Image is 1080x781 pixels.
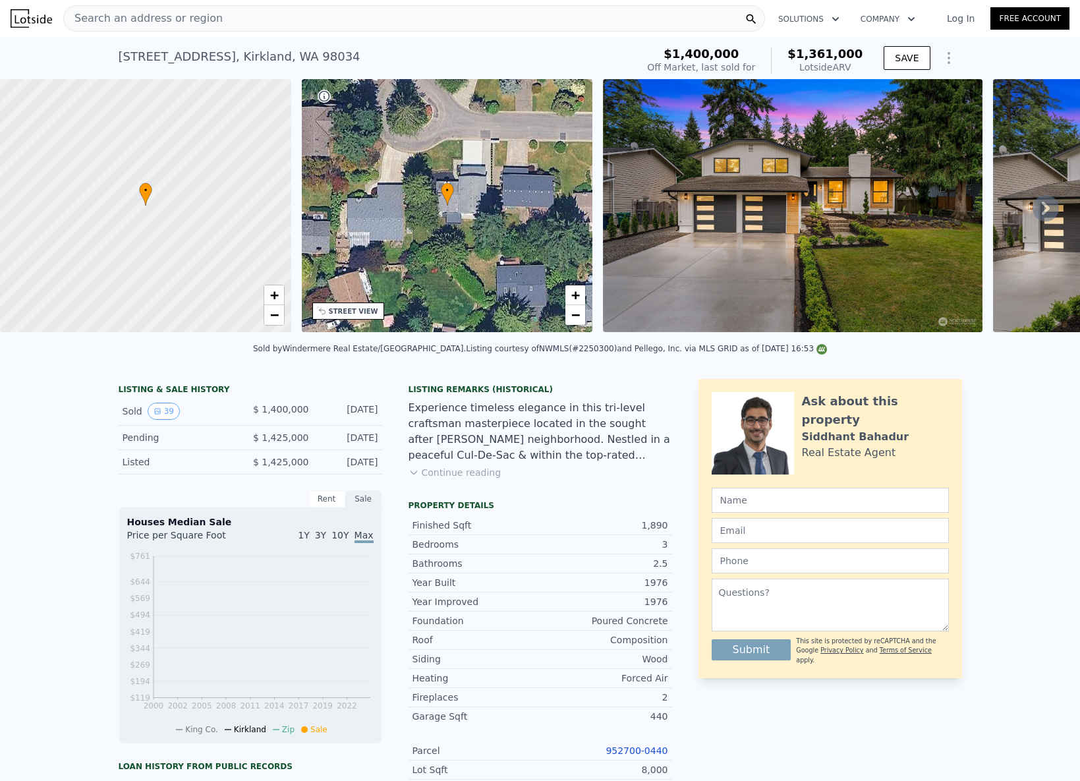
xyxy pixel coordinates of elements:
[850,7,926,31] button: Company
[234,725,266,734] span: Kirkland
[540,672,668,685] div: Forced Air
[412,763,540,776] div: Lot Sqft
[192,701,212,710] tspan: 2005
[412,710,540,723] div: Garage Sqft
[802,429,909,445] div: Siddhant Bahadur
[119,47,360,66] div: [STREET_ADDRESS] , Kirkland , WA 98034
[796,637,948,665] div: This site is protected by reCAPTCHA and the Google and apply.
[603,79,982,332] img: Sale: 120420544 Parcel: 97410078
[320,403,378,420] div: [DATE]
[331,530,349,540] span: 10Y
[802,392,949,429] div: Ask about this property
[571,287,580,303] span: +
[816,344,827,355] img: NWMLS Logo
[337,701,357,710] tspan: 2022
[308,490,345,507] div: Rent
[123,403,240,420] div: Sold
[148,403,180,420] button: View historical data
[270,287,278,303] span: +
[139,183,152,206] div: •
[253,432,309,443] span: $ 1,425,000
[130,660,150,670] tspan: $269
[802,445,896,461] div: Real Estate Agent
[409,400,672,463] div: Experience timeless elegance in this tri-level craftsman masterpiece located in the sought after ...
[412,614,540,627] div: Foundation
[130,552,150,561] tspan: $761
[412,538,540,551] div: Bedrooms
[143,701,163,710] tspan: 2000
[412,691,540,704] div: Fireplaces
[441,183,454,206] div: •
[412,557,540,570] div: Bathrooms
[412,519,540,532] div: Finished Sqft
[215,701,236,710] tspan: 2008
[409,500,672,511] div: Property details
[540,576,668,589] div: 1976
[787,47,863,61] span: $1,361,000
[540,595,668,608] div: 1976
[185,725,218,734] span: King Co.
[253,457,309,467] span: $ 1,425,000
[320,431,378,444] div: [DATE]
[712,518,949,543] input: Email
[768,7,850,31] button: Solutions
[409,384,672,395] div: Listing Remarks (Historical)
[130,577,150,587] tspan: $644
[127,515,374,529] div: Houses Median Sale
[540,538,668,551] div: 3
[606,745,668,756] a: 952700-0440
[355,530,374,543] span: Max
[329,306,378,316] div: STREET VIEW
[130,693,150,703] tspan: $119
[412,744,540,757] div: Parcel
[315,530,326,540] span: 3Y
[282,725,295,734] span: Zip
[540,710,668,723] div: 440
[712,639,791,660] button: Submit
[270,306,278,323] span: −
[712,488,949,513] input: Name
[130,677,150,686] tspan: $194
[130,594,150,603] tspan: $569
[565,285,585,305] a: Zoom in
[412,595,540,608] div: Year Improved
[298,530,309,540] span: 1Y
[540,557,668,570] div: 2.5
[119,384,382,397] div: LISTING & SALE HISTORY
[647,61,755,74] div: Off Market, last sold for
[288,701,308,710] tspan: 2017
[320,455,378,469] div: [DATE]
[264,701,285,710] tspan: 2014
[64,11,223,26] span: Search an address or region
[240,701,260,710] tspan: 2011
[565,305,585,325] a: Zoom out
[130,627,150,637] tspan: $419
[931,12,990,25] a: Log In
[571,306,580,323] span: −
[253,344,466,353] div: Sold by Windermere Real Estate/[GEOGRAPHIC_DATA] .
[412,576,540,589] div: Year Built
[312,701,333,710] tspan: 2019
[712,548,949,573] input: Phone
[139,185,152,196] span: •
[412,672,540,685] div: Heating
[884,46,930,70] button: SAVE
[936,45,962,71] button: Show Options
[990,7,1069,30] a: Free Account
[880,647,932,654] a: Terms of Service
[412,652,540,666] div: Siding
[123,431,240,444] div: Pending
[11,9,52,28] img: Lotside
[820,647,863,654] a: Privacy Policy
[253,404,309,415] span: $ 1,400,000
[540,763,668,776] div: 8,000
[264,285,284,305] a: Zoom in
[409,466,501,479] button: Continue reading
[345,490,382,507] div: Sale
[787,61,863,74] div: Lotside ARV
[664,47,739,61] span: $1,400,000
[540,691,668,704] div: 2
[130,644,150,653] tspan: $344
[130,610,150,620] tspan: $494
[441,185,454,196] span: •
